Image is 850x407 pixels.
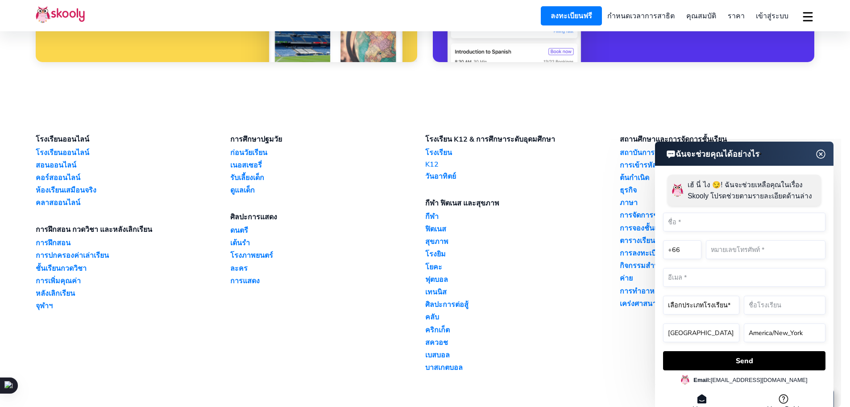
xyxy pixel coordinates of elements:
[722,8,750,24] a: ราคา
[230,225,425,236] a: ดนตรี
[425,134,620,145] div: โรงเรียน K12 & การศึกษาระดับอุดมศึกษา
[425,211,620,222] a: กีฬา
[425,197,620,209] div: กีฬา ฟิตเนส และสุขภาพ
[36,159,230,171] a: สอนออนไลน์
[230,275,425,286] a: การแสดง
[425,261,620,273] a: โยคะ
[425,171,620,182] a: วันอาทิตย์
[230,159,425,171] a: เนอสเซอรี่
[750,8,794,24] a: เข้าสู่ระบบ
[230,185,425,196] a: ดูแลเด็ก
[230,134,425,145] div: การศึกษาปฐมวัย
[425,248,620,260] a: โรงยิม
[425,337,620,348] a: สควอช
[230,250,425,261] a: โรงภาพยนตร์
[230,147,425,158] a: ก่อนวัยเรียน
[425,362,620,373] a: บาสเกตบอล
[602,8,681,24] a: กำหนดเวลาการสาธิต
[541,6,602,25] a: ลงทะเบียนฟรี
[425,147,620,158] a: โรงเรียน
[36,147,230,158] a: โรงเรียนออนไลน์
[801,6,814,27] button: dropdown menu
[36,288,230,299] a: หลังเลิกเรียน
[36,185,230,196] a: ห้องเรียนเสมือนจริง
[425,159,620,169] a: K12
[425,311,620,323] a: คลับ
[36,263,230,274] a: ชั้นเรียนกวดวิชา
[680,8,722,24] a: คุณสมบัติ
[230,263,425,274] a: ละคร
[425,274,620,285] a: ฟุตบอล
[36,224,230,235] div: การฝึกสอน กวดวิชา และหลังเลิกเรียน
[620,134,814,145] div: สถานศึกษาและการจัดการชั้นเรียน
[36,172,230,183] a: คอร์สออนไลน์
[425,223,620,235] a: ฟิตเนส
[36,300,230,311] a: จุฬาฯ
[425,349,620,361] a: เบสบอล
[36,237,230,248] a: การฝึกสอน
[36,197,230,208] a: คลาสออนไลน์
[425,236,620,247] a: สุขภาพ
[230,211,425,222] div: ศิลปะการแสดง
[36,250,230,261] a: การปกครองค่าเล่าเรียน
[425,324,620,336] a: คริกเก็ต
[36,6,85,23] img: Skooly
[756,11,788,21] span: เข้าสู่ระบบ
[230,172,425,183] a: รับเลี้ยงเด็ก
[230,237,425,248] a: เต้นรำ
[728,11,745,21] span: ราคา
[36,134,230,145] div: โรงเรียนออนไลน์
[425,286,620,298] a: เทนนิส
[36,275,230,286] a: การเพิ่มคุณค่า
[425,299,620,310] a: ศิลปะการต่อสู้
